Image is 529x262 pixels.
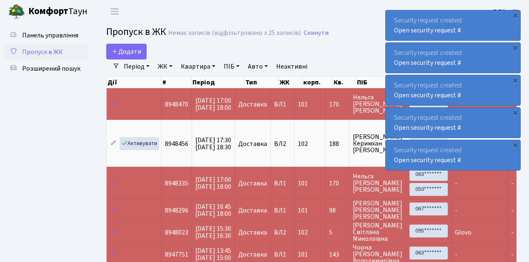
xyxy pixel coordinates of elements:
[104,5,125,18] button: Переключити навігацію
[304,29,329,37] a: Скинути
[195,136,231,152] span: [DATE] 17:30 [DATE] 18:30
[273,59,311,74] a: Неактивні
[238,229,267,236] span: Доставка
[107,77,162,88] th: Дії
[386,75,520,105] div: Security request created
[298,206,308,215] span: 101
[511,76,519,84] div: ×
[192,77,245,88] th: Період
[394,156,461,165] a: Open security request #
[394,123,461,132] a: Open security request #
[511,228,514,237] span: -
[165,250,188,259] span: 8947751
[353,133,402,153] span: [PERSON_NAME] Керимхан [PERSON_NAME]
[455,179,457,188] span: -
[511,44,519,52] div: ×
[112,47,141,56] span: Додати
[356,77,413,88] th: ПІБ
[165,139,188,148] span: 8948456
[455,206,457,215] span: -
[455,250,457,259] span: -
[274,101,291,108] span: ВЛ1
[329,251,346,258] span: 143
[302,77,333,88] th: корп.
[511,206,514,215] span: -
[386,108,520,138] div: Security request created
[386,43,520,73] div: Security request created
[195,224,231,240] span: [DATE] 15:30 [DATE] 16:30
[238,101,267,108] span: Доставка
[353,94,402,114] span: Нельга [PERSON_NAME] [PERSON_NAME]
[245,77,279,88] th: Тип
[298,100,308,109] span: 101
[298,250,308,259] span: 101
[333,77,356,88] th: Кв.
[22,47,63,57] span: Пропуск в ЖК
[8,3,25,20] img: logo.png
[162,77,192,88] th: #
[298,179,308,188] span: 101
[455,228,472,237] span: Glovo
[386,140,520,170] div: Security request created
[168,29,302,37] div: Немає записів (відфільтровано з 25 записів).
[511,141,519,149] div: ×
[28,5,68,18] b: Комфорт
[28,5,87,19] span: Таун
[511,11,519,20] div: ×
[329,101,346,108] span: 170
[120,59,153,74] a: Період
[120,137,159,150] a: Активувати
[165,179,188,188] span: 8948335
[195,96,231,112] span: [DATE] 17:00 [DATE] 18:00
[195,175,231,191] span: [DATE] 17:00 [DATE] 18:00
[245,59,271,74] a: Авто
[22,64,80,73] span: Розширений пошук
[165,100,188,109] span: 8948470
[220,59,243,74] a: ПІБ
[329,180,346,187] span: 170
[329,229,346,236] span: 5
[238,251,267,258] span: Доставка
[386,10,520,40] div: Security request created
[279,77,302,88] th: ЖК
[106,44,147,59] a: Додати
[353,200,402,220] span: [PERSON_NAME] [PERSON_NAME] [PERSON_NAME]
[394,26,461,35] a: Open security request #
[511,179,514,188] span: -
[274,207,291,214] span: ВЛ1
[274,141,291,147] span: ВЛ2
[353,173,402,193] span: Нельга [PERSON_NAME] [PERSON_NAME]
[155,59,176,74] a: ЖК
[195,202,231,218] span: [DATE] 16:45 [DATE] 18:00
[394,58,461,67] a: Open security request #
[329,207,346,214] span: 98
[177,59,219,74] a: Квартира
[493,7,519,17] a: ВЛ2 -. К.
[394,91,461,100] a: Open security request #
[238,180,267,187] span: Доставка
[4,44,87,60] a: Пропуск в ЖК
[274,180,291,187] span: ВЛ1
[4,27,87,44] a: Панель управління
[511,109,519,117] div: ×
[238,141,267,147] span: Доставка
[298,228,308,237] span: 102
[22,31,78,40] span: Панель управління
[298,139,308,148] span: 102
[165,228,188,237] span: 8948023
[274,229,291,236] span: ВЛ2
[493,7,519,16] b: ВЛ2 -. К.
[165,206,188,215] span: 8948296
[106,25,166,39] span: Пропуск в ЖК
[274,251,291,258] span: ВЛ1
[329,141,346,147] span: 188
[511,250,514,259] span: -
[4,60,87,77] a: Розширений пошук
[353,222,402,242] span: [PERSON_NAME] Світлана Миколаївна
[238,207,267,214] span: Доставка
